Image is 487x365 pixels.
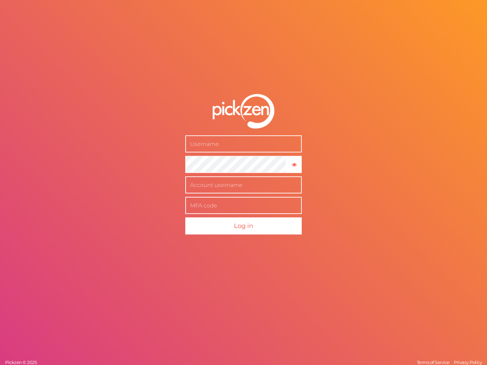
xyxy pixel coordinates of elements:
[454,360,482,365] span: Privacy Policy
[185,218,302,235] button: Log in
[415,360,451,365] a: Terms of Service
[3,360,38,365] a: Pickzen © 2025
[185,197,302,214] input: MFA code
[234,222,253,230] span: Log in
[185,177,302,194] input: Account username
[417,360,450,365] span: Terms of Service
[185,136,302,153] input: Username
[452,360,484,365] a: Privacy Policy
[213,94,274,129] img: pz-logo-white.png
